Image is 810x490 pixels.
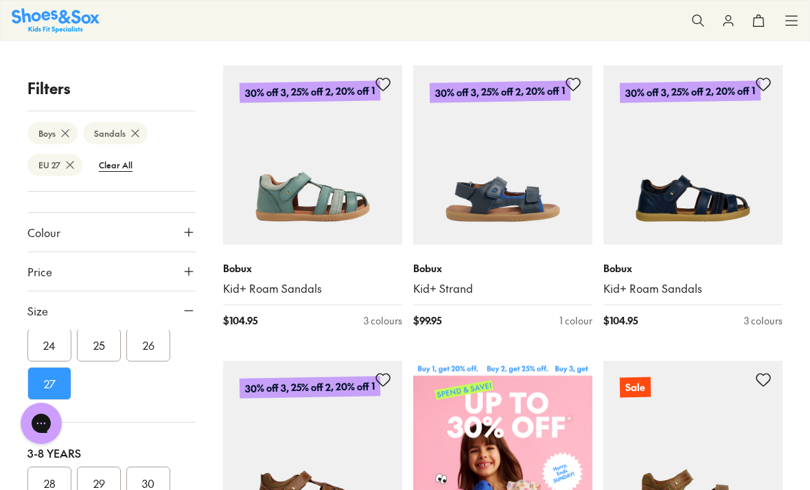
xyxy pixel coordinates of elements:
[126,328,170,361] button: 26
[27,445,196,461] div: 3-8 Years
[14,398,69,449] iframe: Gorgias live chat messenger
[603,313,638,328] span: $ 104.95
[27,302,48,319] span: Size
[240,376,380,399] p: 30% off 3, 25% off 2, 20% off 1
[620,377,651,398] p: Sale
[413,313,441,328] span: $ 99.95
[413,65,592,245] a: 30% off 3, 25% off 2, 20% off 1
[744,313,783,328] div: 3 colours
[223,261,402,276] p: Bobux
[223,65,402,245] a: 30% off 3, 25% off 2, 20% off 1
[77,328,121,361] button: 25
[83,122,148,144] btn: Sandals
[240,80,380,103] p: 30% off 3, 25% off 2, 20% off 1
[603,281,783,296] a: Kid+ Roam Sandals
[559,313,592,328] div: 1 colour
[27,154,82,176] btn: EU 27
[88,153,143,177] btn: Clear All
[413,281,592,296] a: Kid+ Strand
[223,313,257,328] span: $ 104.95
[603,65,783,245] a: 30% off 3, 25% off 2, 20% off 1
[27,77,196,100] p: Filters
[27,122,78,144] btn: Boys
[12,8,100,32] img: SNS_Logo_Responsive.svg
[27,213,196,252] button: Colour
[27,291,196,330] button: Size
[223,281,402,296] a: Kid+ Roam Sandals
[27,224,60,241] span: Colour
[27,328,71,361] button: 24
[27,252,196,291] button: Price
[620,80,761,103] p: 30% off 3, 25% off 2, 20% off 1
[12,8,100,32] a: Shoes & Sox
[27,367,71,400] button: 27
[364,313,402,328] div: 3 colours
[413,261,592,276] p: Bobux
[430,80,570,103] p: 30% off 3, 25% off 2, 20% off 1
[603,261,783,276] p: Bobux
[27,263,52,280] span: Price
